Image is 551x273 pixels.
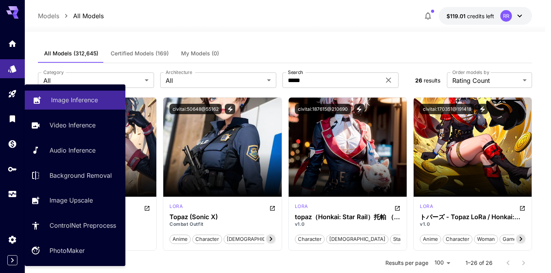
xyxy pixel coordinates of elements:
[500,10,512,22] div: RR
[43,69,64,76] label: Category
[181,50,219,57] span: My Models (0)
[8,235,17,244] div: Settings
[50,221,116,230] p: ControlNet Preprocess
[25,141,125,160] a: Audio Inference
[8,164,17,174] div: API Keys
[50,196,93,205] p: Image Upscale
[394,203,400,212] button: Open in CivitAI
[8,114,17,124] div: Library
[385,259,428,267] p: Results per page
[474,235,498,243] span: woman
[295,203,308,210] p: lora
[25,216,125,235] a: ControlNet Preprocess
[169,203,183,210] p: lora
[50,171,112,180] p: Background Removal
[420,235,441,243] span: anime
[50,246,85,255] p: PhotoMaker
[390,235,415,243] span: star rail
[431,257,453,268] div: 100
[166,76,264,85] span: All
[295,213,400,221] h3: topaz（Honkai: Star Rail）托帕 （崩坏：星穹铁道)
[447,13,467,19] span: $119.01
[193,235,222,243] span: character
[50,146,96,155] p: Audio Inference
[467,13,494,19] span: credits left
[443,235,472,243] span: character
[420,203,433,210] p: lora
[169,213,275,221] h3: Topaz (Sonic X)
[269,203,275,212] button: Open in CivitAI
[8,36,17,46] div: Home
[420,213,525,221] h3: トパーズ - Topaz LoRa / Honkai: Star Rail - 崩壊スターレイル
[295,221,400,228] p: v1.0
[447,12,494,20] div: $119.01349
[439,7,532,25] button: $119.01349
[25,241,125,260] a: PhotoMaker
[452,76,520,85] span: Rating Count
[144,203,150,212] button: Open in CivitAI
[170,235,190,243] span: anime
[38,11,59,21] p: Models
[295,104,351,114] button: civitai:187615@210690
[224,235,286,243] span: [DEMOGRAPHIC_DATA]
[424,77,440,84] span: results
[420,203,433,212] div: SD 1.5
[25,91,125,110] a: Image Inference
[7,255,17,265] button: Expand sidebar
[51,95,98,105] p: Image Inference
[169,203,183,212] div: SD 1.5
[477,104,488,114] button: View trigger words
[354,104,364,114] button: View trigger words
[38,11,104,21] nav: breadcrumb
[295,203,308,212] div: SD 1.5
[465,259,493,267] p: 1–26 of 26
[8,62,17,71] div: Models
[166,69,192,76] label: Architecture
[50,120,96,130] p: Video Inference
[73,11,104,21] p: All Models
[500,235,544,243] span: game character
[8,189,17,199] div: Usage
[25,166,125,185] a: Background Removal
[8,86,17,96] div: Playground
[225,104,235,114] button: View trigger words
[519,203,525,212] button: Open in CivitAI
[25,191,125,210] a: Image Upscale
[43,76,142,85] span: All
[415,77,422,84] span: 26
[420,221,525,228] p: v1.0
[25,116,125,135] a: Video Inference
[452,69,489,76] label: Order models by
[295,235,324,243] span: character
[169,221,275,228] p: Combat Outfit
[44,50,98,57] span: All Models (312,645)
[8,139,17,149] div: Wallet
[111,50,169,57] span: Certified Models (169)
[420,104,474,114] button: civitai:170351@191418
[288,69,303,76] label: Search
[169,104,222,114] button: civitai:50648@55162
[327,235,388,243] span: [DEMOGRAPHIC_DATA]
